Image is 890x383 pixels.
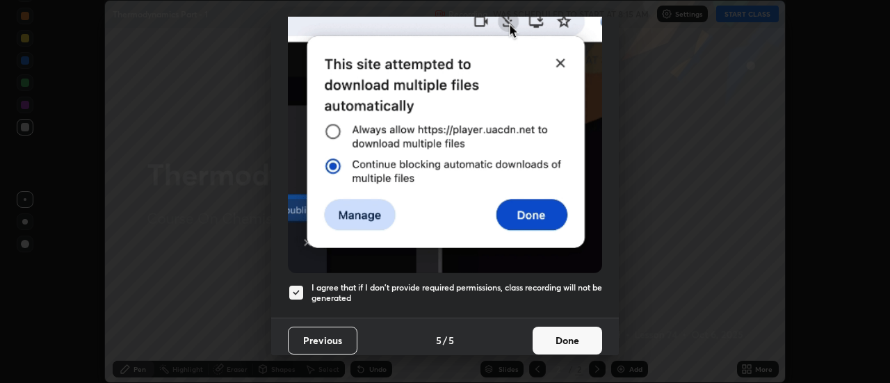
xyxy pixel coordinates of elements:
button: Previous [288,327,357,355]
h4: 5 [436,333,442,348]
h5: I agree that if I don't provide required permissions, class recording will not be generated [311,282,602,304]
button: Done [533,327,602,355]
h4: / [443,333,447,348]
h4: 5 [448,333,454,348]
